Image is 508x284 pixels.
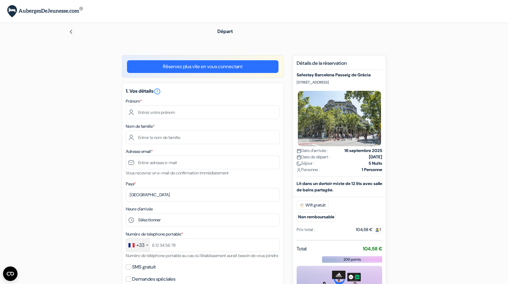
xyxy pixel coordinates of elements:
label: Adresse email [126,148,153,155]
small: Numéro de téléphone portable au cas où l'établissement aurait besoin de vous joindre [126,253,278,258]
label: Numéro de telephone portable [126,231,183,237]
strong: 16 septembre 2025 [344,147,382,154]
img: user_icon.svg [297,168,301,172]
a: error_outline [154,88,161,94]
a: Réservez plus vite en vous connectant [127,60,278,73]
div: France: +33 [126,239,150,252]
p: [STREET_ADDRESS] [297,80,382,85]
input: Entrer le nom de famille [126,130,280,144]
i: error_outline [154,88,161,95]
img: calendar.svg [297,155,301,160]
div: Prix total : [297,226,315,233]
input: Entrer adresse e-mail [126,156,280,169]
h5: Détails de la réservation [297,60,382,70]
h5: Safestay Barcelona Passeig de Gràcia [297,72,382,78]
label: Prénom [126,98,142,104]
strong: [DATE] [369,154,382,160]
label: Heure d'arrivée [126,206,153,212]
b: Lit dans un dortoir mixte de 12 lits avec salle de bains partagée. [297,181,382,193]
img: moon.svg [297,161,301,166]
label: Demandes spéciales [132,275,175,283]
strong: 1 Personne [362,167,382,173]
label: Nom de famille [126,123,155,130]
strong: 104,58 € [363,246,382,252]
span: Séjour : [297,160,314,167]
small: Non remboursable [297,212,336,222]
div: +33 [136,242,145,249]
img: left_arrow.svg [69,29,73,34]
button: Ouvrir le widget CMP [3,266,18,281]
label: Pays [126,181,136,187]
span: Date de départ : [297,154,330,160]
img: guest.svg [375,228,379,232]
span: 209 points [344,257,361,262]
img: AubergesDeJeunesse.com [7,5,83,18]
h5: 1. Vos détails [126,88,280,95]
label: SMS gratuit [132,263,156,271]
img: free_wifi.svg [299,203,304,208]
span: 1 [373,225,382,234]
span: Total: [297,245,307,253]
img: calendar.svg [297,149,301,153]
span: Personne : [297,167,320,173]
span: Date d'arrivée : [297,147,328,154]
div: 104,58 € [356,226,382,233]
input: 6 12 34 56 78 [126,238,280,252]
strong: 5 Nuits [369,160,382,167]
span: Wifi gratuit [297,201,328,210]
small: Vous recevrez un e-mail de confirmation immédiatement [126,170,229,176]
span: Départ [217,28,233,35]
input: Entrez votre prénom [126,105,280,119]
